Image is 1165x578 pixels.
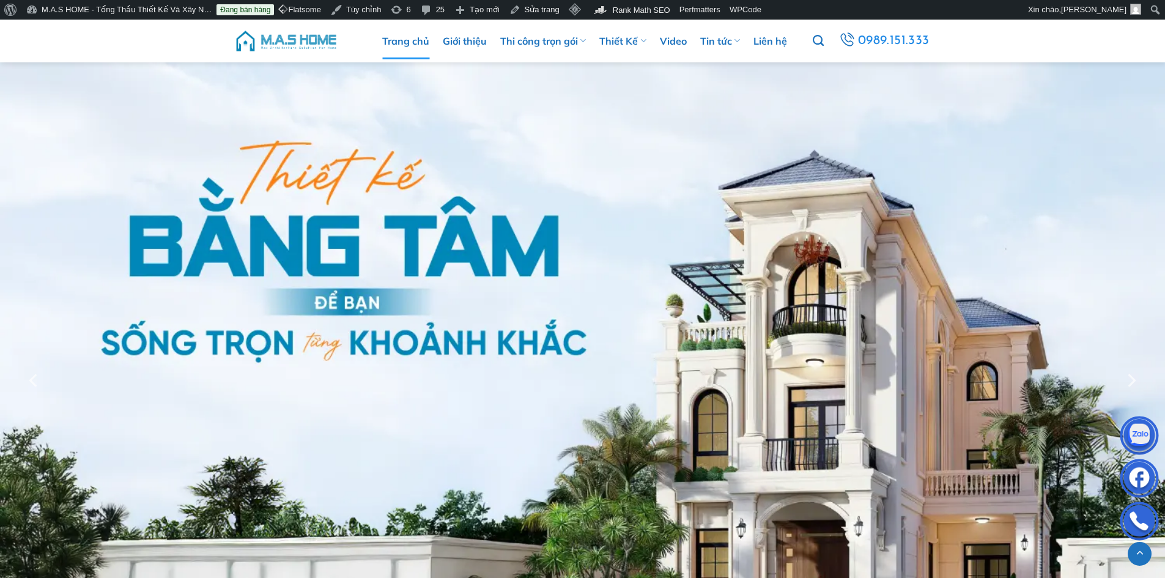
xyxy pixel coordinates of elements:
[216,4,274,15] a: Đang bán hàng
[813,28,824,54] a: Tìm kiếm
[1061,5,1126,14] span: [PERSON_NAME]
[599,23,646,59] a: Thiết Kế
[23,316,45,445] button: Previous
[1121,462,1158,498] img: Facebook
[858,31,930,51] span: 0989.151.333
[1121,419,1158,456] img: Zalo
[1120,316,1142,445] button: Next
[613,6,670,15] span: Rank Math SEO
[660,23,687,59] a: Video
[837,30,931,52] a: 0989.151.333
[234,23,338,59] img: M.A.S HOME – Tổng Thầu Thiết Kế Và Xây Nhà Trọn Gói
[753,23,787,59] a: Liên hệ
[1128,542,1152,566] a: Lên đầu trang
[700,23,740,59] a: Tin tức
[443,23,487,59] a: Giới thiệu
[382,23,429,59] a: Trang chủ
[500,23,586,59] a: Thi công trọn gói
[1121,505,1158,541] img: Phone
